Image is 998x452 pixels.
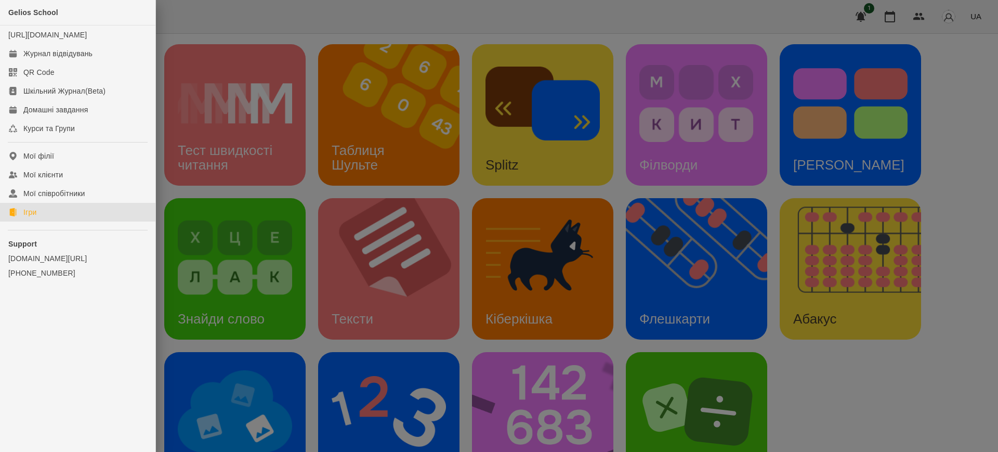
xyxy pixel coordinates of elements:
div: Мої співробітники [23,188,85,199]
p: Support [8,239,147,249]
a: [DOMAIN_NAME][URL] [8,253,147,264]
a: [PHONE_NUMBER] [8,268,147,278]
div: QR Code [23,67,55,78]
div: Шкільний Журнал(Beta) [23,86,106,96]
div: Домашні завдання [23,105,88,115]
div: Мої філії [23,151,54,161]
div: Журнал відвідувань [23,48,93,59]
div: Курси та Групи [23,123,75,134]
a: [URL][DOMAIN_NAME] [8,31,87,39]
div: Ігри [23,207,36,217]
span: Gelios School [8,8,58,17]
div: Мої клієнти [23,170,63,180]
